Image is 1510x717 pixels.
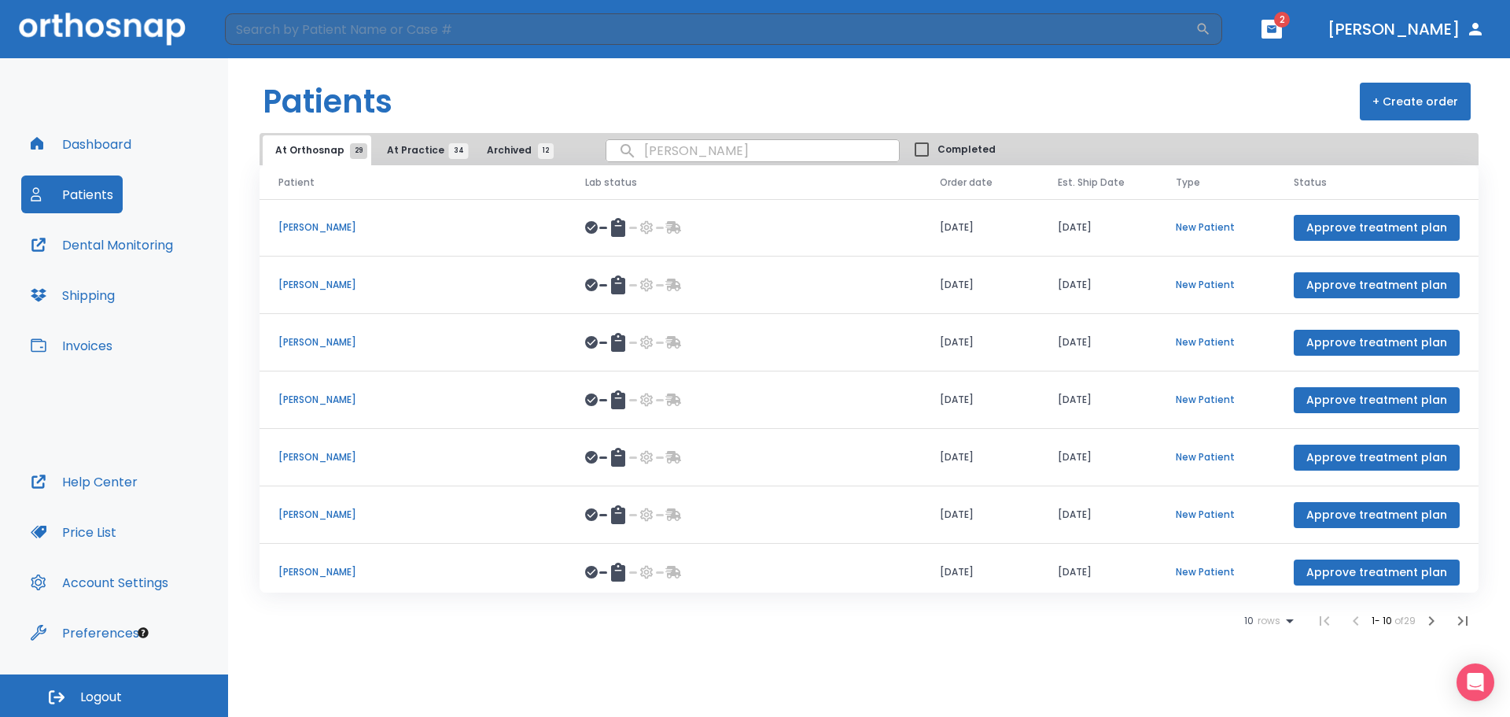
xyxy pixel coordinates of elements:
[937,142,996,157] span: Completed
[225,13,1195,45] input: Search by Patient Name or Case #
[1039,544,1157,601] td: [DATE]
[21,564,178,601] button: Account Settings
[1039,314,1157,371] td: [DATE]
[278,335,547,349] p: [PERSON_NAME]
[278,450,547,464] p: [PERSON_NAME]
[1176,220,1256,235] p: New Patient
[1394,614,1416,627] span: of 29
[606,135,899,166] input: search
[538,143,554,159] span: 12
[1360,83,1471,120] button: + Create order
[1176,450,1256,464] p: New Patient
[275,143,359,157] span: At Orthosnap
[278,565,547,579] p: [PERSON_NAME]
[1294,502,1460,528] button: Approve treatment plan
[21,463,147,501] button: Help Center
[921,544,1039,601] td: [DATE]
[1294,272,1460,298] button: Approve treatment plan
[585,176,637,190] span: Lab status
[19,13,186,45] img: Orthosnap
[1457,663,1494,701] div: Open Intercom Messenger
[278,393,547,407] p: [PERSON_NAME]
[263,78,392,125] h1: Patients
[1039,257,1157,314] td: [DATE]
[921,429,1039,486] td: [DATE]
[21,176,123,213] button: Patients
[1039,486,1157,544] td: [DATE]
[1274,12,1290,28] span: 2
[1176,393,1256,407] p: New Patient
[1294,215,1460,241] button: Approve treatment plan
[1294,176,1327,190] span: Status
[21,614,149,652] button: Preferences
[21,513,126,551] button: Price List
[1294,560,1460,586] button: Approve treatment plan
[387,143,459,157] span: At Practice
[1372,614,1394,627] span: 1 - 10
[487,143,546,157] span: Archived
[1039,371,1157,429] td: [DATE]
[1176,176,1200,190] span: Type
[21,226,182,264] button: Dental Monitoring
[278,508,547,522] p: [PERSON_NAME]
[21,125,141,163] button: Dashboard
[1244,615,1254,626] span: 10
[921,371,1039,429] td: [DATE]
[1294,330,1460,356] button: Approve treatment plan
[940,176,993,190] span: Order date
[921,314,1039,371] td: [DATE]
[1058,176,1125,190] span: Est. Ship Date
[1254,615,1280,626] span: rows
[350,143,367,159] span: 29
[278,278,547,292] p: [PERSON_NAME]
[1039,199,1157,257] td: [DATE]
[1176,565,1256,579] p: New Patient
[921,199,1039,257] td: [DATE]
[921,486,1039,544] td: [DATE]
[449,143,469,159] span: 34
[1294,387,1460,413] button: Approve treatment plan
[1176,278,1256,292] p: New Patient
[263,135,562,165] div: tabs
[80,689,122,706] span: Logout
[1176,335,1256,349] p: New Patient
[1039,429,1157,486] td: [DATE]
[278,220,547,235] p: [PERSON_NAME]
[1294,445,1460,471] button: Approve treatment plan
[921,257,1039,314] td: [DATE]
[1176,508,1256,522] p: New Patient
[278,176,315,190] span: Patient
[1321,15,1491,43] button: [PERSON_NAME]
[136,626,150,640] div: Tooltip anchor
[21,276,124,314] button: Shipping
[21,327,122,364] button: Invoices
